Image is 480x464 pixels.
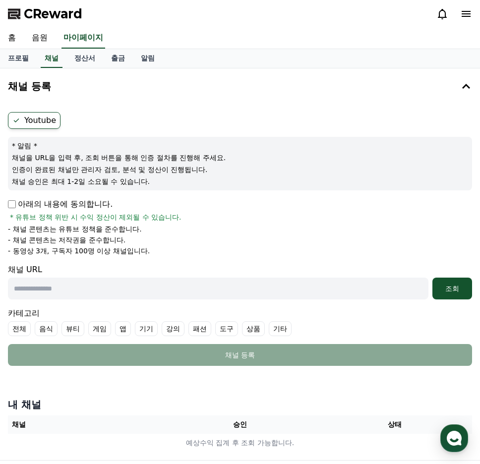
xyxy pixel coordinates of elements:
th: 채널 [8,415,163,434]
p: 아래의 내용에 동의합니다. [8,198,113,210]
button: 채널 등록 [8,344,472,366]
a: 홈 [3,314,65,339]
p: 인증이 완료된 채널만 관리자 검토, 분석 및 정산이 진행됩니다. [12,165,468,174]
a: 마이페이지 [61,28,105,49]
p: - 채널 콘텐츠는 유튜브 정책을 준수합니다. [8,224,142,234]
p: - 동영상 3개, 구독자 100명 이상 채널입니다. [8,246,150,256]
span: 홈 [31,329,37,337]
th: 승인 [163,415,317,434]
label: 상품 [242,321,265,336]
label: 뷰티 [61,321,84,336]
span: 설정 [153,329,165,337]
span: 대화 [91,330,103,338]
label: 도구 [215,321,238,336]
p: 채널을 URL을 입력 후, 조회 버튼을 통해 인증 절차를 진행해 주세요. [12,153,468,163]
td: 예상수익 집계 후 조회 가능합니다. [8,434,472,452]
th: 상태 [317,415,472,434]
span: * 유튜브 정책 위반 시 수익 정산이 제외될 수 있습니다. [10,212,181,222]
label: 패션 [188,321,211,336]
label: 게임 [88,321,111,336]
a: 정산서 [66,49,103,68]
a: 설정 [128,314,190,339]
h4: 내 채널 [8,398,472,411]
div: 채널 등록 [28,350,452,360]
label: 앱 [115,321,131,336]
a: 대화 [65,314,128,339]
label: Youtube [8,112,60,129]
button: 채널 등록 [4,72,476,100]
p: 채널 승인은 최대 1-2일 소요될 수 있습니다. [12,176,468,186]
label: 기기 [135,321,158,336]
a: 출금 [103,49,133,68]
button: 조회 [432,278,472,299]
a: 알림 [133,49,163,68]
span: CReward [24,6,82,22]
label: 음식 [35,321,58,336]
div: 채널 URL [8,264,472,299]
h4: 채널 등록 [8,81,51,92]
a: 음원 [24,28,56,49]
p: - 채널 콘텐츠는 저작권을 준수합니다. [8,235,125,245]
label: 기타 [269,321,292,336]
a: 채널 [41,49,62,68]
div: 카테고리 [8,307,472,336]
label: 강의 [162,321,184,336]
div: 조회 [436,284,468,293]
label: 전체 [8,321,31,336]
a: CReward [8,6,82,22]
